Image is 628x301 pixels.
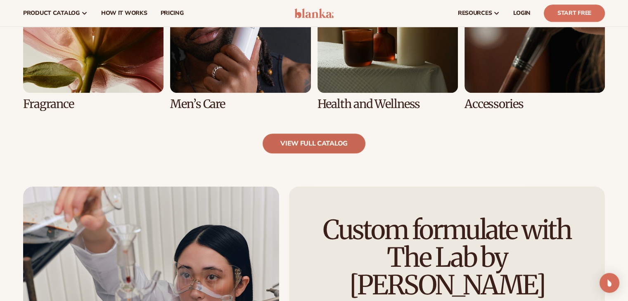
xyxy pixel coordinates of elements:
img: logo [294,8,334,18]
a: Start Free [544,5,605,22]
span: pricing [160,10,183,16]
span: How It Works [101,10,147,16]
span: product catalog [23,10,80,16]
span: LOGIN [513,10,531,16]
a: view full catalog [263,134,365,153]
h2: Custom formulate with The Lab by [PERSON_NAME] [312,216,582,299]
span: resources [458,10,492,16]
div: Open Intercom Messenger [600,273,619,293]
